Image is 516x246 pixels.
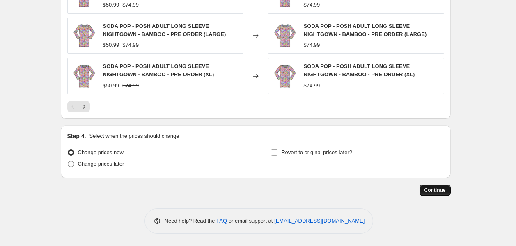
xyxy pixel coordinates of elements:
[67,101,90,112] nav: Pagination
[89,132,179,140] p: Select when the prices should change
[281,149,352,155] span: Revert to original prices later?
[273,23,297,48] img: 6_9732f94e-3a68-41d4-a8f7-1eaf37ff4776_80x.png
[72,64,96,89] img: 6_9732f94e-3a68-41d4-a8f7-1eaf37ff4776_80x.png
[424,187,446,194] span: Continue
[273,64,297,89] img: 6_9732f94e-3a68-41d4-a8f7-1eaf37ff4776_80x.png
[304,41,320,49] div: $74.99
[304,23,427,37] span: SODA POP - POSH ADULT LONG SLEEVE NIGHTGOWN - BAMBOO - PRE ORDER (LARGE)
[304,63,415,77] span: SODA POP - POSH ADULT LONG SLEEVE NIGHTGOWN - BAMBOO - PRE ORDER (XL)
[122,1,139,9] strike: $74.99
[72,23,96,48] img: 6_9732f94e-3a68-41d4-a8f7-1eaf37ff4776_80x.png
[227,218,274,224] span: or email support at
[78,101,90,112] button: Next
[103,82,119,90] div: $50.99
[78,149,124,155] span: Change prices now
[103,23,226,37] span: SODA POP - POSH ADULT LONG SLEEVE NIGHTGOWN - BAMBOO - PRE ORDER (LARGE)
[122,41,139,49] strike: $74.99
[103,1,119,9] div: $50.99
[304,1,320,9] div: $74.99
[274,218,365,224] a: [EMAIL_ADDRESS][DOMAIN_NAME]
[78,161,124,167] span: Change prices later
[216,218,227,224] a: FAQ
[304,82,320,90] div: $74.99
[67,132,86,140] h2: Step 4.
[420,184,451,196] button: Continue
[122,82,139,90] strike: $74.99
[103,63,214,77] span: SODA POP - POSH ADULT LONG SLEEVE NIGHTGOWN - BAMBOO - PRE ORDER (XL)
[165,218,217,224] span: Need help? Read the
[103,41,119,49] div: $50.99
